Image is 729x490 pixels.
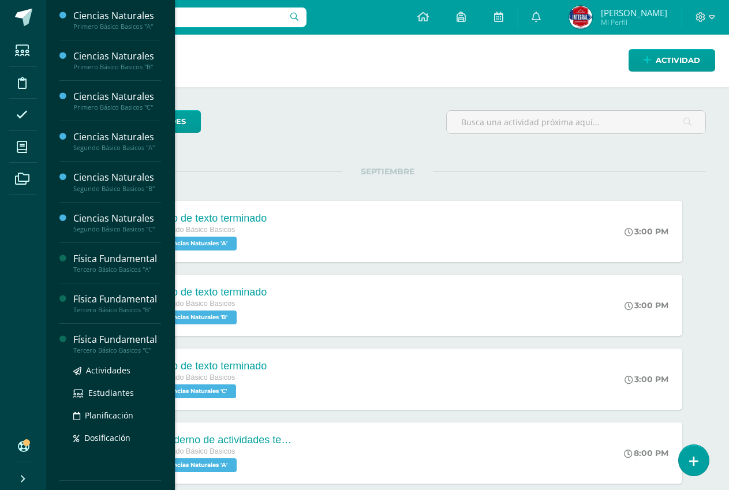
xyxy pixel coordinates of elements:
[85,410,133,421] span: Planificación
[73,386,161,399] a: Estudiantes
[155,373,235,381] span: Segundo Básico Basicos
[155,458,237,472] span: Ciencias Naturales 'A'
[73,252,161,265] div: Física Fundamental
[73,50,161,71] a: Ciencias NaturalesPrimero Básico Basicos "B"
[73,431,161,444] a: Dosificación
[73,252,161,274] a: Física FundamentalTercero Básico Basicos "A"
[73,265,161,274] div: Tercero Básico Basicos "A"
[73,225,161,233] div: Segundo Básico Basicos "C"
[73,171,161,192] a: Ciencias NaturalesSegundo Básico Basicos "B"
[155,311,237,324] span: Ciencias Naturales 'B'
[73,171,161,184] div: Ciencias Naturales
[155,237,237,250] span: Ciencias Naturales 'A'
[342,166,433,177] span: SEPTIEMBRE
[73,333,161,354] a: Física FundamentalTercero Básico Basicos "C"
[73,63,161,71] div: Primero Básico Basicos "B"
[601,17,667,27] span: Mi Perfil
[625,300,668,311] div: 3:00 PM
[88,387,134,398] span: Estudiantes
[73,23,161,31] div: Primero Básico Basicos "A"
[73,9,161,23] div: Ciencias Naturales
[73,364,161,377] a: Actividades
[73,346,161,354] div: Tercero Básico Basicos "C"
[86,365,130,376] span: Actividades
[569,6,592,29] img: d976617d5cae59a017fc8fde6d31eccf.png
[73,130,161,144] div: Ciencias Naturales
[625,374,668,384] div: 3:00 PM
[155,434,293,446] div: Cuaderno de actividades terminado
[629,49,715,72] a: Actividad
[155,360,267,372] div: Libro de texto terminado
[73,409,161,422] a: Planificación
[73,293,161,314] a: Física FundamentalTercero Básico Basicos "B"
[73,185,161,193] div: Segundo Básico Basicos "B"
[73,144,161,152] div: Segundo Básico Basicos "A"
[155,447,235,455] span: Segundo Básico Basicos
[73,50,161,63] div: Ciencias Naturales
[73,306,161,314] div: Tercero Básico Basicos "B"
[625,226,668,237] div: 3:00 PM
[73,333,161,346] div: Física Fundamental
[624,448,668,458] div: 8:00 PM
[656,50,700,71] span: Actividad
[73,212,161,225] div: Ciencias Naturales
[73,90,161,111] a: Ciencias NaturalesPrimero Básico Basicos "C"
[54,8,306,27] input: Busca un usuario...
[447,111,705,133] input: Busca una actividad próxima aquí...
[155,384,236,398] span: Ciencias Naturales 'C'
[73,212,161,233] a: Ciencias NaturalesSegundo Básico Basicos "C"
[73,9,161,31] a: Ciencias NaturalesPrimero Básico Basicos "A"
[155,300,235,308] span: Segundo Básico Basicos
[84,432,130,443] span: Dosificación
[73,293,161,306] div: Física Fundamental
[73,90,161,103] div: Ciencias Naturales
[155,212,267,225] div: Libro de texto terminado
[73,103,161,111] div: Primero Básico Basicos "C"
[60,35,715,87] h1: Actividades
[155,286,267,298] div: Libro de texto terminado
[601,7,667,18] span: [PERSON_NAME]
[73,130,161,152] a: Ciencias NaturalesSegundo Básico Basicos "A"
[155,226,235,234] span: Segundo Básico Basicos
